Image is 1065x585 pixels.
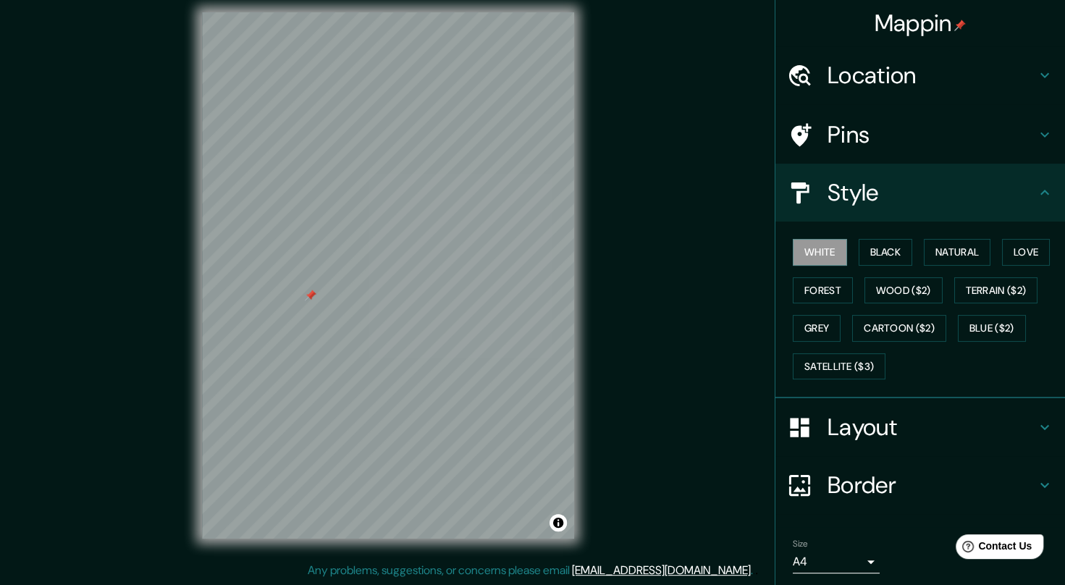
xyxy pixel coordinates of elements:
[852,315,946,342] button: Cartoon ($2)
[958,315,1026,342] button: Blue ($2)
[793,550,880,573] div: A4
[859,239,913,266] button: Black
[775,106,1065,164] div: Pins
[1002,239,1050,266] button: Love
[828,471,1036,500] h4: Border
[954,20,966,31] img: pin-icon.png
[202,12,574,539] canvas: Map
[793,315,841,342] button: Grey
[828,120,1036,149] h4: Pins
[793,239,847,266] button: White
[936,529,1049,569] iframe: Help widget launcher
[828,61,1036,90] h4: Location
[775,456,1065,514] div: Border
[954,277,1038,304] button: Terrain ($2)
[775,164,1065,222] div: Style
[308,562,753,579] p: Any problems, suggestions, or concerns please email .
[572,563,751,578] a: [EMAIL_ADDRESS][DOMAIN_NAME]
[864,277,943,304] button: Wood ($2)
[755,562,758,579] div: .
[775,398,1065,456] div: Layout
[793,277,853,304] button: Forest
[775,46,1065,104] div: Location
[793,538,808,550] label: Size
[753,562,755,579] div: .
[828,413,1036,442] h4: Layout
[875,9,967,38] h4: Mappin
[828,178,1036,207] h4: Style
[793,353,885,380] button: Satellite ($3)
[924,239,990,266] button: Natural
[550,514,567,531] button: Toggle attribution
